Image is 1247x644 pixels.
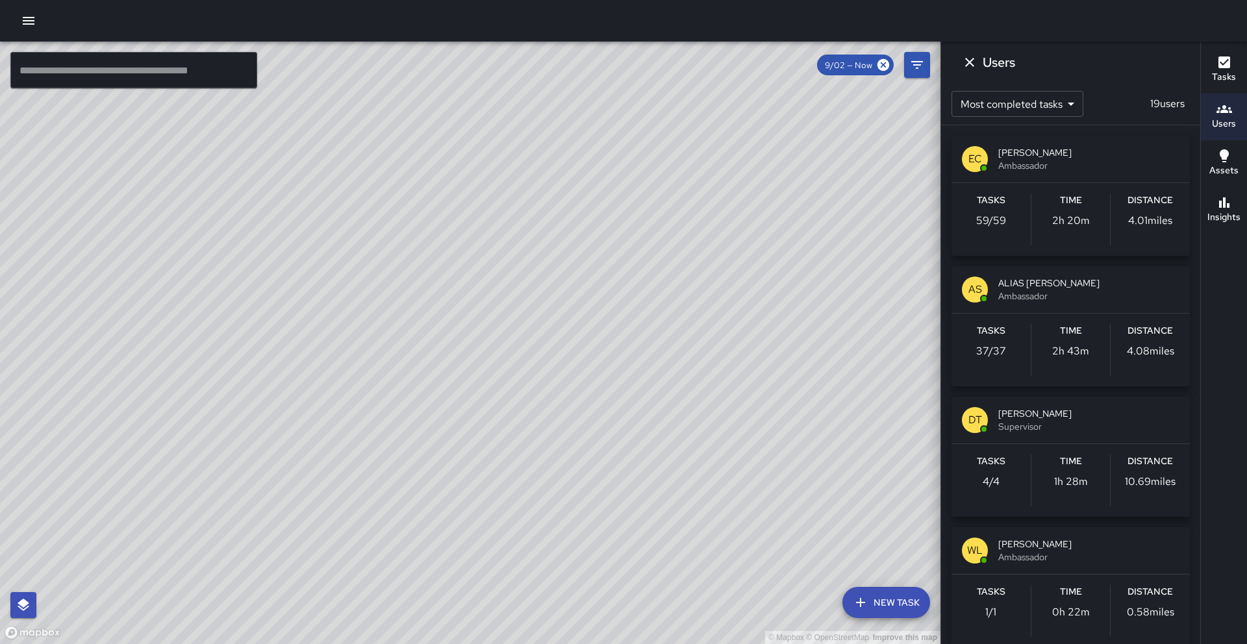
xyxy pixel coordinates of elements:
h6: Assets [1209,164,1239,178]
h6: Tasks [977,193,1005,208]
span: [PERSON_NAME] [998,146,1179,159]
button: Dismiss [957,49,983,75]
p: 2h 43m [1052,343,1089,359]
span: Ambassador [998,159,1179,172]
h6: Users [983,52,1015,73]
h6: Distance [1127,324,1173,338]
p: 1h 28m [1054,474,1088,489]
p: 0.58 miles [1127,604,1174,620]
p: WL [967,543,983,558]
p: 59 / 59 [976,213,1006,229]
span: 9/02 — Now [817,60,880,71]
span: [PERSON_NAME] [998,407,1179,420]
p: 1 / 1 [985,604,996,620]
span: Ambassador [998,290,1179,303]
button: EC[PERSON_NAME]AmbassadorTasks59/59Time2h 20mDistance4.01miles [951,136,1190,256]
h6: Tasks [1212,70,1236,84]
span: ALIAS [PERSON_NAME] [998,277,1179,290]
button: ASALIAS [PERSON_NAME]AmbassadorTasks37/37Time2h 43mDistance4.08miles [951,266,1190,386]
h6: Tasks [977,324,1005,338]
p: DT [968,412,982,428]
button: DT[PERSON_NAME]SupervisorTasks4/4Time1h 28mDistance10.69miles [951,397,1190,517]
h6: Time [1060,454,1082,469]
p: 4.08 miles [1127,343,1174,359]
button: Filters [904,52,930,78]
h6: Time [1060,585,1082,599]
span: [PERSON_NAME] [998,538,1179,551]
h6: Tasks [977,585,1005,599]
p: 19 users [1145,96,1190,112]
p: 4 / 4 [983,474,1000,489]
span: Supervisor [998,420,1179,433]
h6: Tasks [977,454,1005,469]
p: 37 / 37 [976,343,1006,359]
p: EC [968,151,982,167]
button: New Task [842,587,930,618]
h6: Time [1060,324,1082,338]
h6: Distance [1127,193,1173,208]
div: 9/02 — Now [817,55,894,75]
h6: Time [1060,193,1082,208]
button: Insights [1201,187,1247,234]
span: Ambassador [998,551,1179,563]
button: Assets [1201,140,1247,187]
div: Most completed tasks [951,91,1083,117]
h6: Distance [1127,454,1173,469]
p: 4.01 miles [1128,213,1172,229]
h6: Users [1212,117,1236,131]
p: 10.69 miles [1125,474,1176,489]
button: Users [1201,93,1247,140]
p: AS [968,282,982,297]
button: Tasks [1201,47,1247,93]
p: 2h 20m [1052,213,1090,229]
p: 0h 22m [1052,604,1090,620]
h6: Distance [1127,585,1173,599]
h6: Insights [1207,210,1241,225]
